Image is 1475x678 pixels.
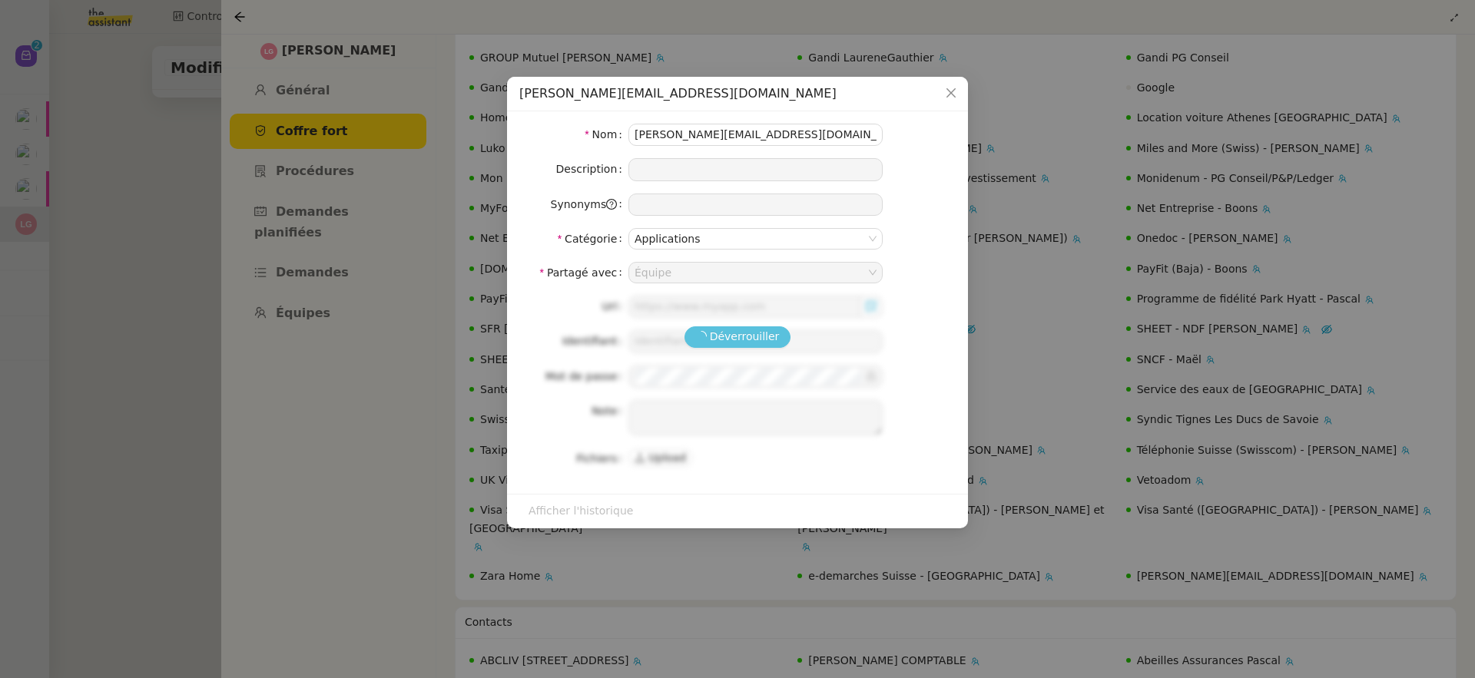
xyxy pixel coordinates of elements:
[556,158,628,180] label: Description
[585,124,628,145] label: Nom
[635,263,877,283] nz-select-item: Équipe
[519,501,642,522] button: Afficher l'historique
[635,229,877,249] nz-select-item: Applications
[684,326,791,348] button: Déverrouiller
[558,228,628,250] label: Catégorie
[710,328,780,346] span: Déverrouiller
[934,77,968,111] button: Close
[551,198,618,210] span: Synonyms
[539,262,628,283] label: Partagé avec
[519,86,837,101] span: [PERSON_NAME][EMAIL_ADDRESS][DOMAIN_NAME]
